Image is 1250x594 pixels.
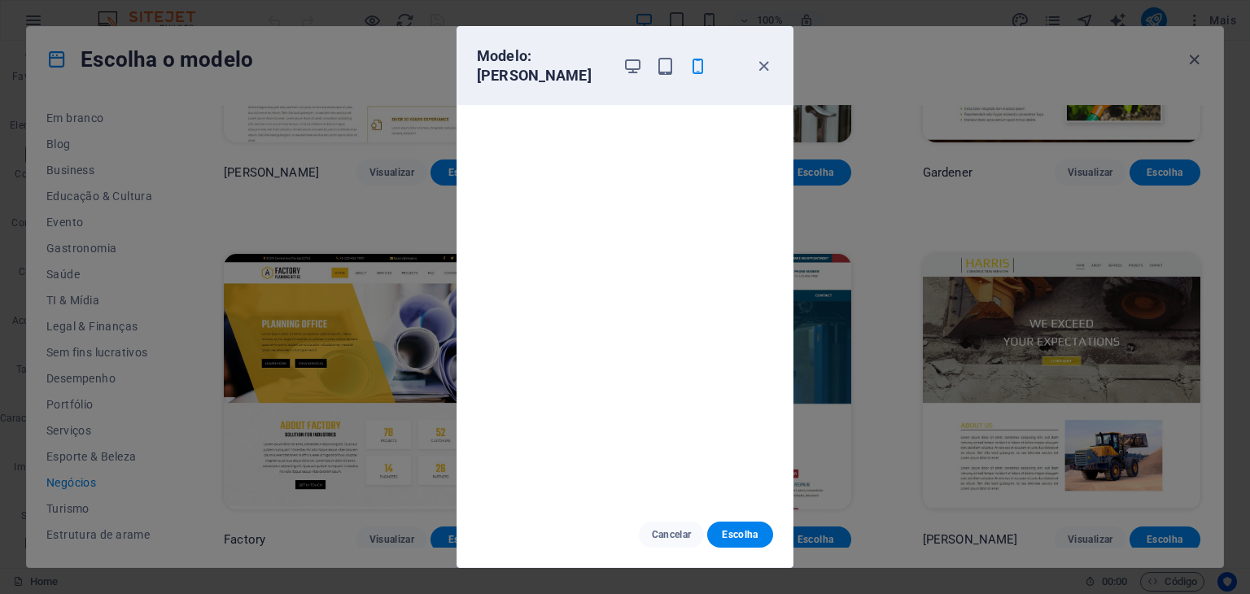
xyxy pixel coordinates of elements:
button: Escolha [707,522,773,548]
span: Escolha [720,528,760,541]
h6: Modelo: [PERSON_NAME] [477,46,610,85]
span: Cancelar [652,528,692,541]
button: Cancelar [639,522,705,548]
